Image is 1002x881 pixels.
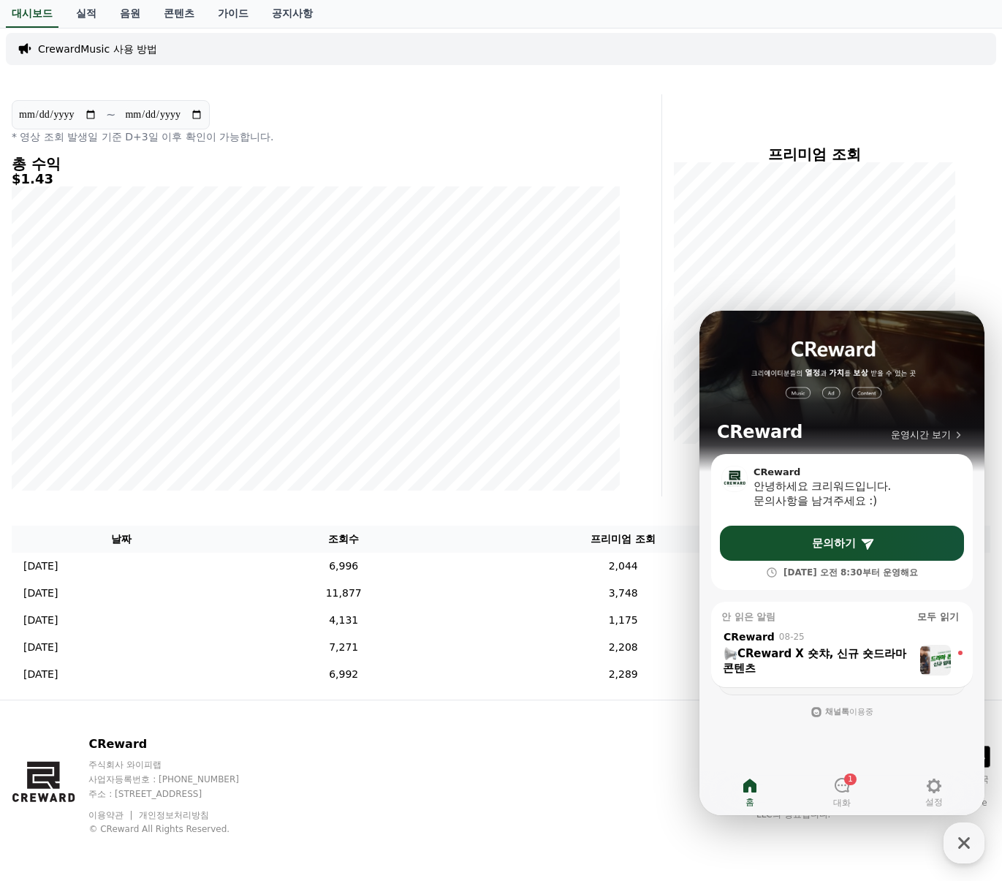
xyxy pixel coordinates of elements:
[674,146,955,162] h4: 프리미엄 조회
[456,580,791,607] td: 3,748
[456,607,791,634] td: 1,175
[12,129,620,144] p: * 영상 조회 발생일 기준 D+3일 이후 확인이 가능합니다.
[232,607,456,634] td: 4,131
[456,634,791,661] td: 2,208
[23,613,58,628] p: [DATE]
[232,553,456,580] td: 6,996
[456,661,791,688] td: 2,289
[38,42,157,56] a: CrewardMusic 사용 방법
[23,586,58,601] p: [DATE]
[88,774,267,785] p: 사업자등록번호 : [PHONE_NUMBER]
[88,788,267,800] p: 주소 : [STREET_ADDRESS]
[88,823,267,835] p: © CReward All Rights Reserved.
[12,526,232,553] th: 날짜
[106,106,115,124] p: ~
[456,553,791,580] td: 2,044
[88,736,267,753] p: CReward
[23,667,58,682] p: [DATE]
[232,580,456,607] td: 11,877
[12,156,620,172] h4: 총 수익
[699,311,984,815] iframe: Channel chat
[88,759,267,771] p: 주식회사 와이피랩
[23,559,58,574] p: [DATE]
[23,640,58,655] p: [DATE]
[232,526,456,553] th: 조회수
[139,810,209,820] a: 개인정보처리방침
[88,810,134,820] a: 이용약관
[12,172,620,186] h5: $1.43
[456,526,791,553] th: 프리미엄 조회
[232,661,456,688] td: 6,992
[232,634,456,661] td: 7,271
